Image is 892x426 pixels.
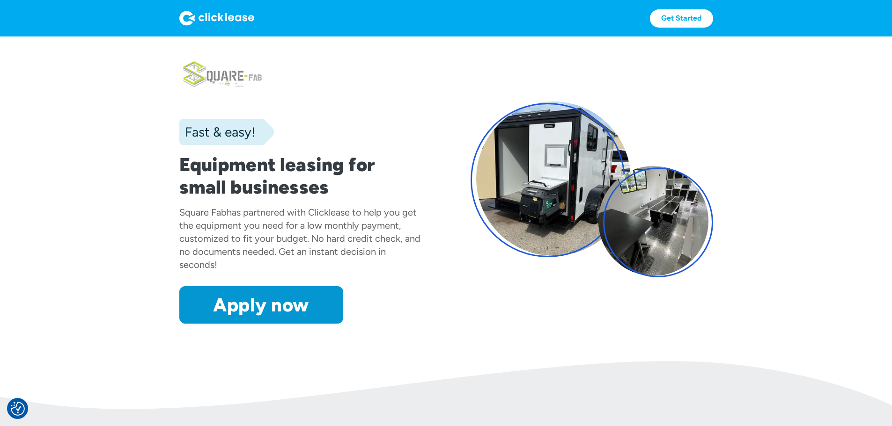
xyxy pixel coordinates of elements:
[11,402,25,416] button: Consent Preferences
[179,207,227,218] div: Square Fab
[179,11,254,26] img: Logo
[11,402,25,416] img: Revisit consent button
[179,207,420,270] div: has partnered with Clicklease to help you get the equipment you need for a low monthly payment, c...
[179,286,343,324] a: Apply now
[650,9,713,28] a: Get Started
[179,123,255,141] div: Fast & easy!
[179,153,422,198] h1: Equipment leasing for small businesses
